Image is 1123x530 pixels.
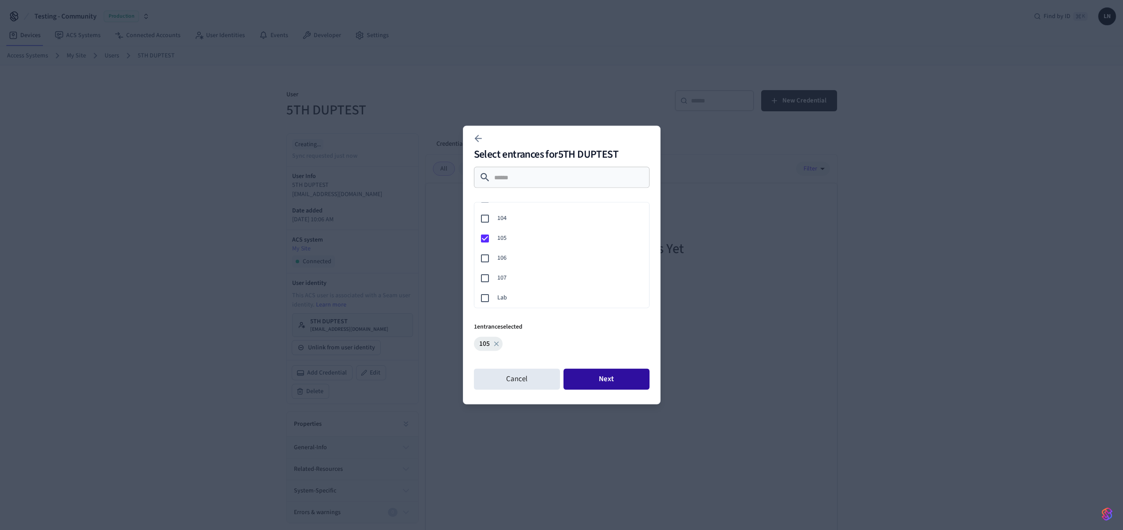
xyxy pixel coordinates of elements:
[471,248,649,268] div: 106
[471,288,649,308] div: Lab
[474,369,560,390] button: Cancel
[474,322,650,332] p: 1 entrance selected
[474,337,503,351] div: 105
[471,228,649,248] div: 105
[474,149,650,160] h2: Select entrances for 5TH DUPTEST
[497,214,642,223] span: 104
[471,208,649,228] div: 104
[1102,507,1112,521] img: SeamLogoGradient.69752ec5.svg
[497,293,642,303] span: Lab
[474,339,495,349] span: 105
[471,268,649,288] div: 107
[497,254,642,263] span: 106
[563,369,650,390] button: Next
[497,234,642,243] span: 105
[497,273,642,283] span: 107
